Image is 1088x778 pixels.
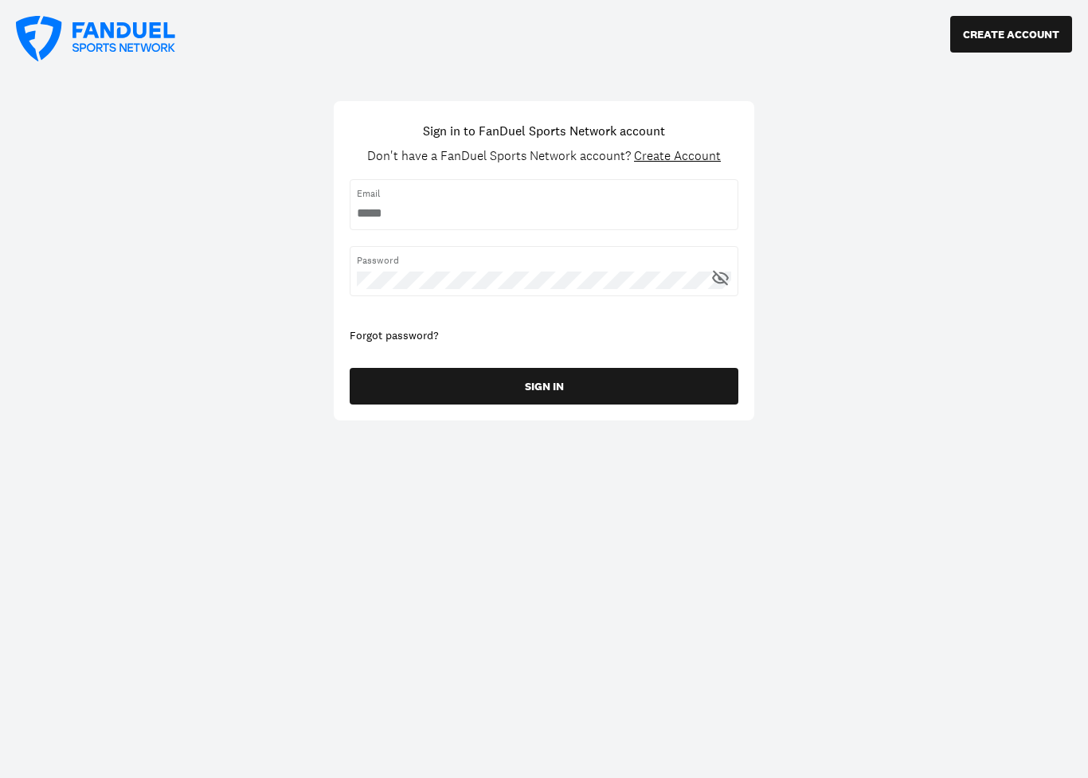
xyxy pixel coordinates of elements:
div: Forgot password? [350,328,738,344]
button: CREATE ACCOUNT [950,16,1072,53]
span: Create Account [634,147,721,164]
span: Email [357,186,731,201]
button: SIGN IN [350,368,738,405]
div: Don't have a FanDuel Sports Network account? [367,148,721,163]
h1: Sign in to FanDuel Sports Network account [423,121,665,140]
span: Password [357,253,731,268]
